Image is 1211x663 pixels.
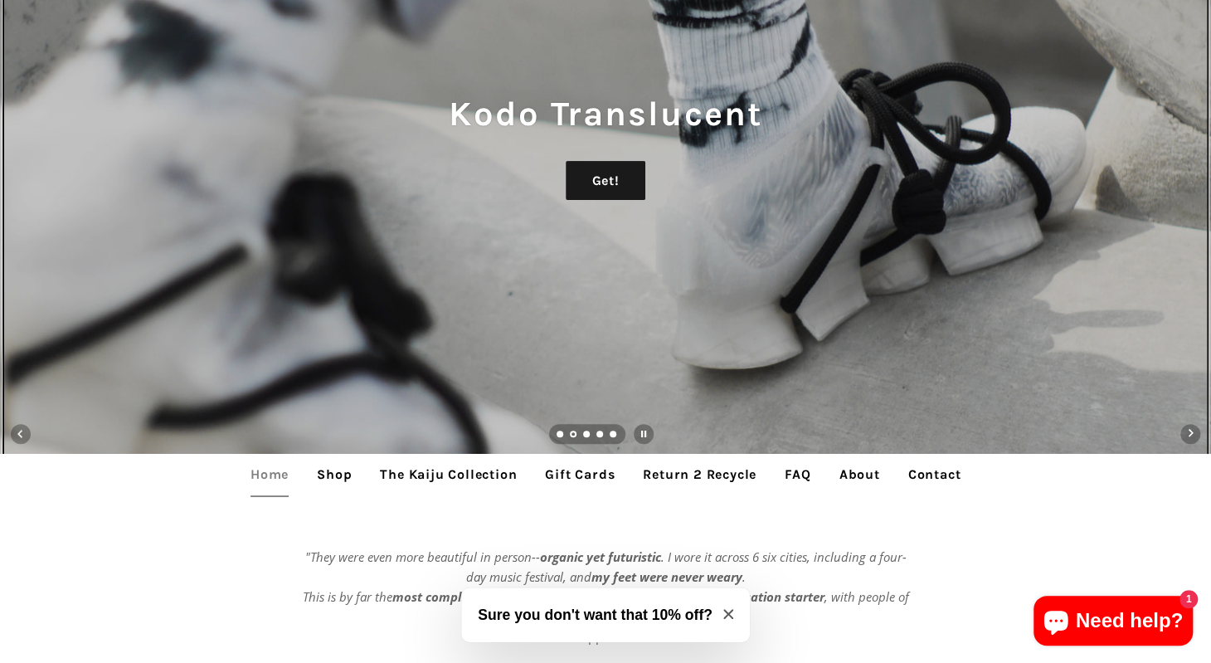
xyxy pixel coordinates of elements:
[304,454,364,495] a: Shop
[392,588,539,605] strong: most complimented item
[17,90,1194,138] h1: Kodo Translucent
[533,454,627,495] a: Gift Cards
[466,548,907,585] em: . I wore it across 6 six cities, including a four-day music festival, and
[827,454,892,495] a: About
[305,548,540,565] em: "They were even more beautiful in person--
[1172,416,1209,452] button: Next slide
[625,416,662,452] button: Pause slideshow
[610,431,618,440] a: Load slide 5
[238,454,301,495] a: Home
[566,161,644,201] a: Get!
[583,431,591,440] a: Load slide 3
[2,416,39,452] button: Previous slide
[772,454,823,495] a: FAQ
[540,548,661,565] strong: organic yet futuristic
[1029,596,1198,650] inbox-online-store-chat: Shopify online store chat
[570,431,578,440] a: Slide 2, current
[591,568,742,585] strong: my feet were never weary
[896,454,974,495] a: Contact
[367,454,529,495] a: The Kaiju Collection
[630,454,769,495] a: Return 2 Recycle
[557,431,565,440] a: Load slide 1
[484,588,909,625] em: , with people of all genders and ages inquiring about them."
[596,431,605,440] a: Load slide 4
